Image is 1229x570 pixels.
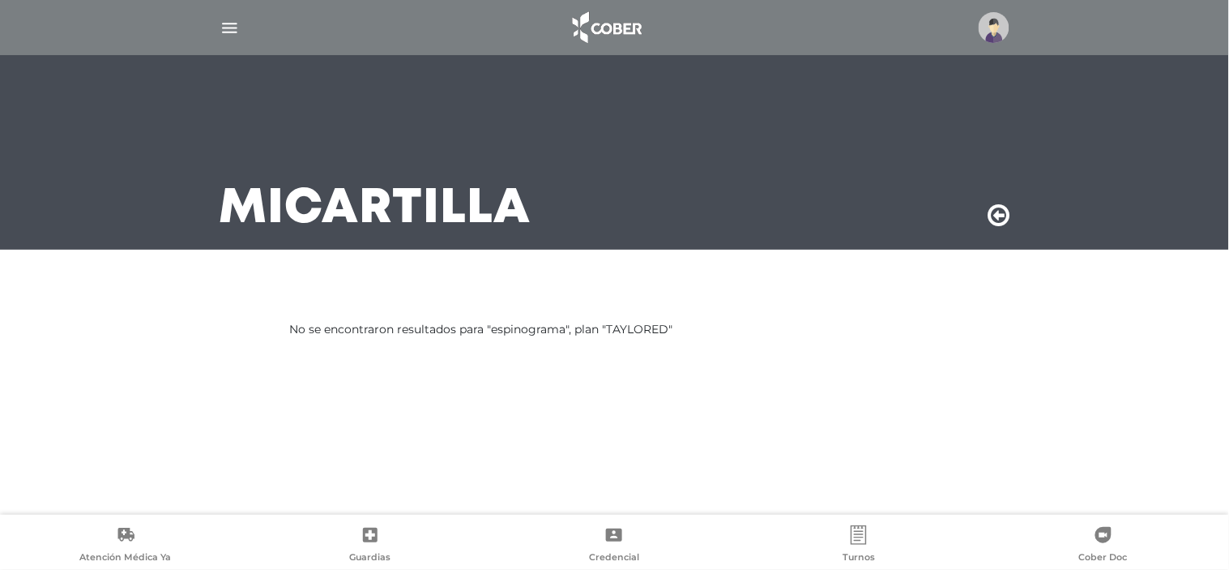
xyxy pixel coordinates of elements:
[589,551,639,566] span: Credencial
[981,525,1226,567] a: Cober Doc
[290,321,940,338] div: No se encontraron resultados para "espinograma", plan "TAYLORED"
[1079,551,1128,566] span: Cober Doc
[736,525,981,567] a: Turnos
[564,8,649,47] img: logo_cober_home-white.png
[979,12,1009,43] img: profile-placeholder.svg
[220,18,240,38] img: Cober_menu-lines-white.svg
[349,551,390,566] span: Guardias
[248,525,493,567] a: Guardias
[493,525,737,567] a: Credencial
[79,551,171,566] span: Atención Médica Ya
[843,551,875,566] span: Turnos
[220,188,531,230] h3: Mi Cartilla
[3,525,248,567] a: Atención Médica Ya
